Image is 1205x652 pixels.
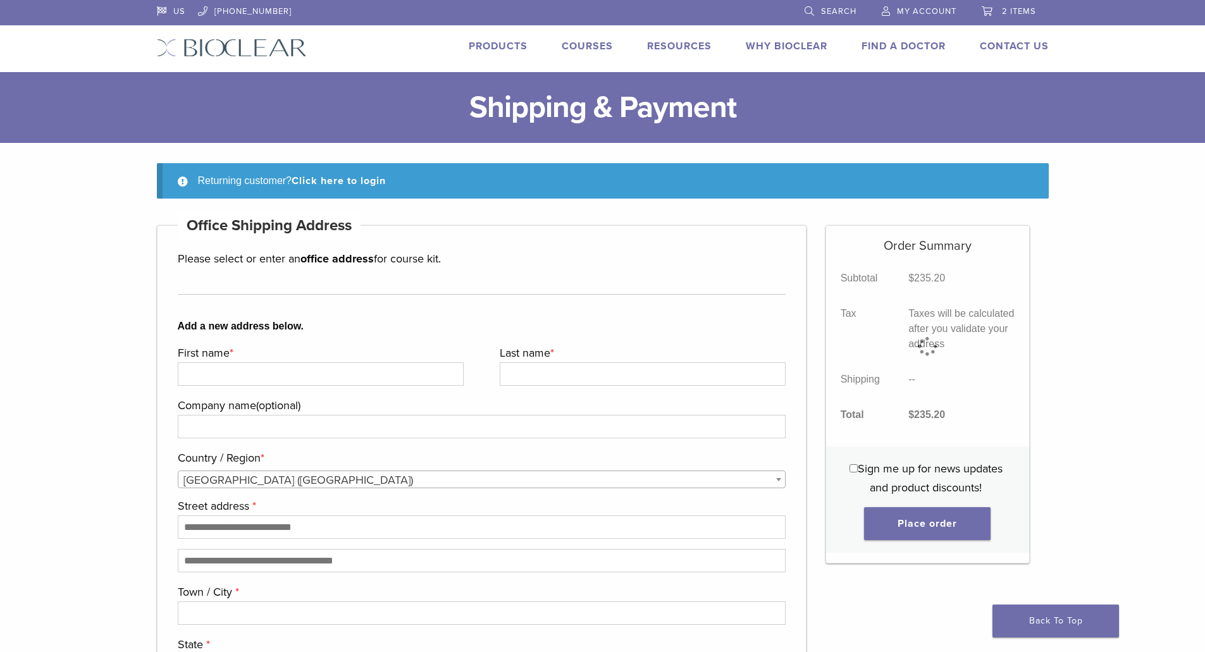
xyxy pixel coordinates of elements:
img: Bioclear [157,39,307,57]
label: Town / City [178,582,783,601]
span: (optional) [256,398,300,412]
input: Sign me up for news updates and product discounts! [850,464,858,472]
button: Place order [864,507,991,540]
span: 2 items [1002,6,1036,16]
a: Products [469,40,528,52]
strong: office address [300,252,374,266]
span: My Account [897,6,956,16]
label: Last name [500,343,782,362]
label: Country / Region [178,448,783,467]
a: Courses [562,40,613,52]
p: Please select or enter an for course kit. [178,249,786,268]
div: Returning customer? [157,163,1049,199]
a: Click here to login [292,175,386,187]
a: Find A Doctor [862,40,946,52]
h5: Order Summary [826,226,1029,254]
span: Sign me up for news updates and product discounts! [858,462,1003,495]
label: Company name [178,396,783,415]
a: Resources [647,40,712,52]
span: United States (US) [178,471,786,489]
span: Search [821,6,856,16]
b: Add a new address below. [178,319,786,334]
label: Street address [178,496,783,515]
a: Contact Us [980,40,1049,52]
h4: Office Shipping Address [178,211,361,241]
span: Country / Region [178,471,786,488]
a: Why Bioclear [746,40,827,52]
a: Back To Top [992,605,1119,637]
label: First name [178,343,460,362]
